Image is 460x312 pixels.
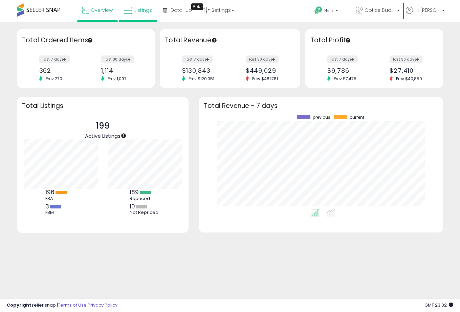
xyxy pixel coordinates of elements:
label: last 30 days [101,55,134,63]
a: Hi [PERSON_NAME] [406,7,445,22]
div: $27,410 [390,67,431,74]
span: Listings [134,7,152,14]
b: 3 [45,202,49,210]
label: last 7 days [327,55,358,63]
div: seller snap | | [7,302,117,309]
i: Get Help [314,6,323,15]
label: last 30 days [246,55,279,63]
strong: Copyright [7,302,31,308]
span: Help [324,8,333,14]
b: 196 [45,188,54,196]
div: 362 [39,67,81,74]
label: last 7 days [39,55,70,63]
span: Overview [91,7,113,14]
span: previous [313,115,330,120]
div: $9,786 [327,67,369,74]
h3: Total Listings [22,103,183,108]
div: 1,114 [101,67,143,74]
span: Hi [PERSON_NAME] [415,7,440,14]
span: Active Listings [85,132,121,139]
a: Terms of Use [58,302,87,308]
div: Tooltip anchor [121,133,127,139]
a: Privacy Policy [88,302,117,308]
span: current [350,115,364,120]
a: Help [309,1,350,22]
h3: Total Ordered Items [22,36,150,45]
b: 10 [130,202,135,210]
div: Repriced [130,196,160,201]
span: Prev: $40,850 [393,76,425,82]
div: Tooltip anchor [211,37,217,43]
label: last 30 days [390,55,422,63]
div: Tooltip anchor [345,37,351,43]
div: Tooltip anchor [191,3,203,10]
b: 189 [130,188,139,196]
h3: Total Revenue - 7 days [204,103,438,108]
span: Prev: 1,097 [104,76,130,82]
span: Prev: $120,051 [185,76,218,82]
span: Optics Buddy [365,7,395,14]
p: 199 [85,119,121,132]
h3: Total Revenue [165,36,295,45]
span: Prev: $481,781 [249,76,281,82]
span: DataHub [171,7,192,14]
label: last 7 days [182,55,213,63]
div: $130,843 [182,67,225,74]
div: Not Repriced [130,210,160,215]
h3: Total Profit [310,36,438,45]
span: 2025-10-7 23:02 GMT [424,302,453,308]
div: FBM [45,210,76,215]
div: $449,029 [246,67,288,74]
span: Prev: 270 [42,76,66,82]
span: Prev: $7,475 [330,76,360,82]
div: Tooltip anchor [87,37,93,43]
div: FBA [45,196,76,201]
